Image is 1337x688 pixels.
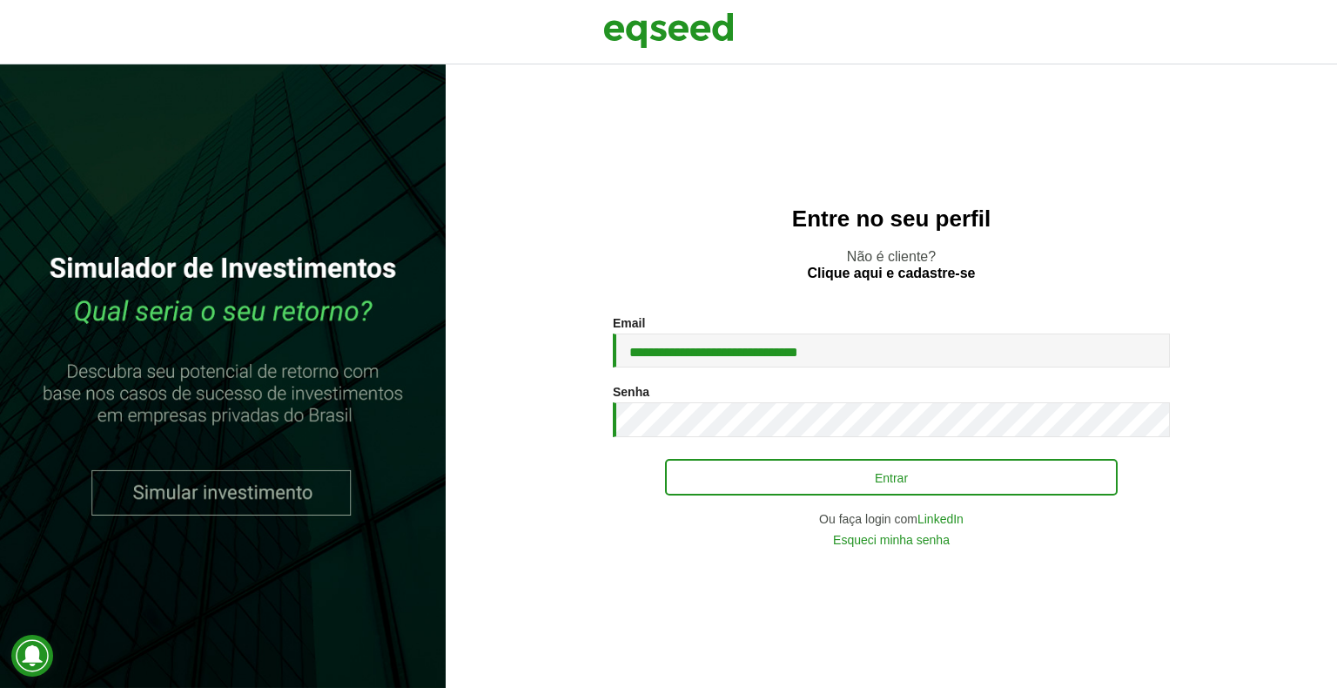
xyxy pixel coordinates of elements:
h2: Entre no seu perfil [480,206,1302,232]
label: Email [613,317,645,329]
a: Esqueci minha senha [833,534,950,546]
label: Senha [613,386,649,398]
p: Não é cliente? [480,248,1302,281]
a: Clique aqui e cadastre-se [808,266,976,280]
a: LinkedIn [917,513,964,525]
div: Ou faça login com [613,513,1170,525]
img: EqSeed Logo [603,9,734,52]
button: Entrar [665,459,1118,496]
